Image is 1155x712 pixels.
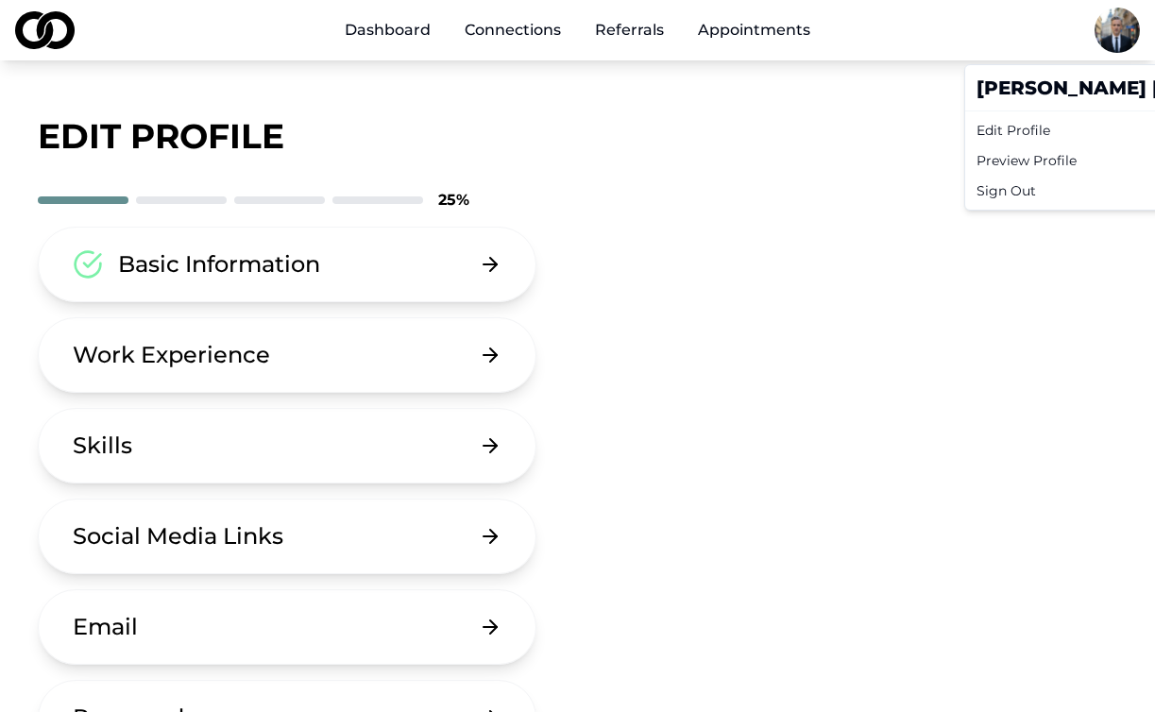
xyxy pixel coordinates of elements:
a: Appointments [683,11,825,49]
a: Referrals [580,11,679,49]
nav: Main [330,11,825,49]
img: a63f5dfc-b4c1-41bc-9212-4c819e1b44f3-Headshot%202025%20Square-profile_picture.jpeg [1095,8,1140,53]
div: Social Media Links [73,521,283,551]
a: Dashboard [330,11,446,49]
div: Email [73,612,138,642]
a: Connections [450,11,576,49]
img: logo [15,11,75,49]
div: Work Experience [73,340,270,370]
div: 25 % [438,189,469,212]
div: edit profile [38,117,1117,155]
div: Skills [73,431,132,461]
div: Basic Information [118,249,320,280]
